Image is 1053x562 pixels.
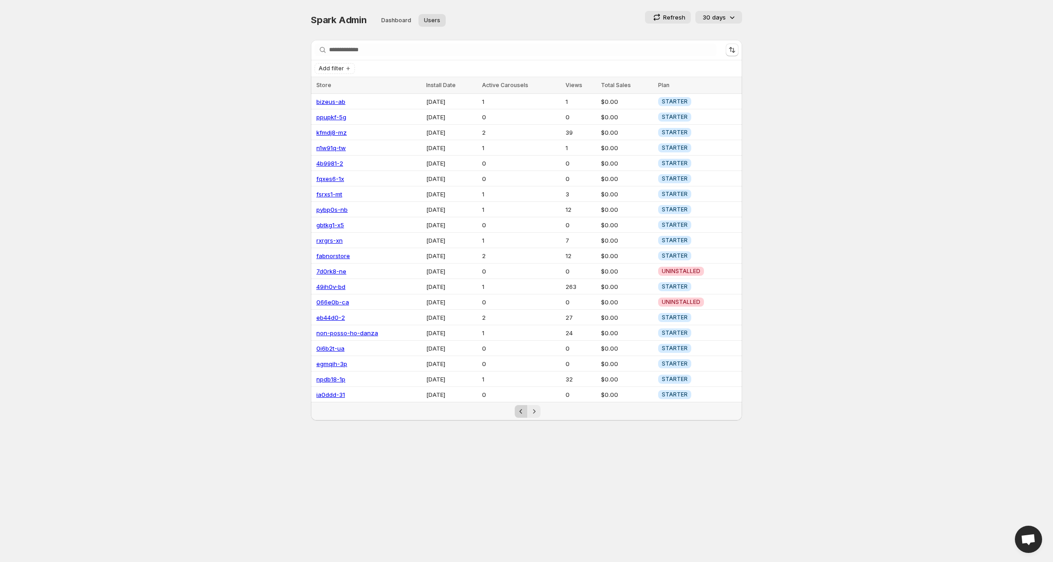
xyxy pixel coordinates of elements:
[563,156,599,171] td: 0
[423,109,480,125] td: [DATE]
[662,283,688,290] span: STARTER
[563,94,599,109] td: 1
[663,13,685,22] p: Refresh
[423,202,480,217] td: [DATE]
[563,217,599,233] td: 0
[662,360,688,367] span: STARTER
[601,82,631,88] span: Total Sales
[479,171,562,186] td: 0
[479,387,562,402] td: 0
[423,140,480,156] td: [DATE]
[316,191,342,198] a: fsrxs1-mt
[598,310,655,325] td: $0.00
[316,175,344,182] a: fqxes6-1x
[662,221,688,229] span: STARTER
[598,279,655,294] td: $0.00
[479,94,562,109] td: 1
[479,264,562,279] td: 0
[598,294,655,310] td: $0.00
[479,371,562,387] td: 1
[528,405,541,418] button: Next
[423,341,480,356] td: [DATE]
[311,15,367,25] span: Spark Admin
[695,11,742,24] button: 30 days
[423,171,480,186] td: [DATE]
[316,376,345,383] a: npdb18-1p
[479,217,562,233] td: 0
[563,387,599,402] td: 0
[319,65,344,72] span: Add filter
[479,310,562,325] td: 2
[662,175,688,182] span: STARTER
[662,329,688,337] span: STARTER
[662,144,688,151] span: STARTER
[598,186,655,202] td: $0.00
[662,237,688,244] span: STARTER
[479,325,562,341] td: 1
[598,202,655,217] td: $0.00
[598,156,655,171] td: $0.00
[316,98,345,105] a: bizeus-ab
[563,186,599,202] td: 3
[598,94,655,109] td: $0.00
[479,186,562,202] td: 1
[598,217,655,233] td: $0.00
[726,44,738,56] button: Sort the results
[662,191,688,198] span: STARTER
[703,13,726,22] p: 30 days
[316,298,349,306] a: 066e0b-ca
[316,160,343,167] a: 4b9981-2
[316,360,347,367] a: egmqih-3p
[662,391,688,398] span: STARTER
[566,82,582,88] span: Views
[423,125,480,140] td: [DATE]
[598,356,655,371] td: $0.00
[316,82,331,88] span: Store
[563,140,599,156] td: 1
[423,310,480,325] td: [DATE]
[645,11,691,24] button: Refresh
[662,252,688,259] span: STARTER
[423,264,480,279] td: [DATE]
[479,248,562,264] td: 2
[563,202,599,217] td: 12
[563,279,599,294] td: 263
[563,371,599,387] td: 32
[563,325,599,341] td: 24
[316,283,345,290] a: 49ih0v-bd
[598,125,655,140] td: $0.00
[598,264,655,279] td: $0.00
[311,402,742,420] nav: Pagination
[423,186,480,202] td: [DATE]
[418,14,446,27] button: User management
[479,341,562,356] td: 0
[479,233,562,248] td: 1
[479,125,562,140] td: 2
[515,405,527,418] button: Previous
[662,206,688,213] span: STARTER
[563,171,599,186] td: 0
[563,341,599,356] td: 0
[479,356,562,371] td: 0
[563,248,599,264] td: 12
[662,113,688,121] span: STARTER
[316,206,348,213] a: pybp0s-nb
[563,356,599,371] td: 0
[423,156,480,171] td: [DATE]
[316,391,345,398] a: ia0ddd-31
[598,341,655,356] td: $0.00
[423,248,480,264] td: [DATE]
[423,356,480,371] td: [DATE]
[316,314,345,321] a: eb44d0-2
[563,310,599,325] td: 27
[658,82,669,88] span: Plan
[316,113,346,121] a: ppupkf-5g
[479,140,562,156] td: 1
[598,171,655,186] td: $0.00
[479,279,562,294] td: 1
[563,125,599,140] td: 39
[662,160,688,167] span: STARTER
[423,294,480,310] td: [DATE]
[316,237,343,244] a: rxrgrs-xn
[423,233,480,248] td: [DATE]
